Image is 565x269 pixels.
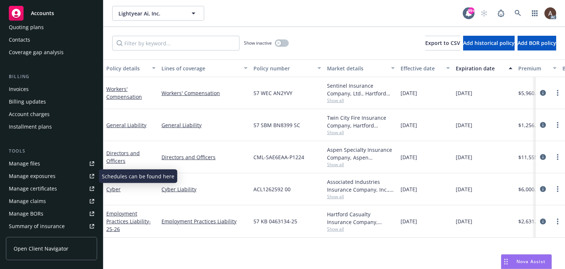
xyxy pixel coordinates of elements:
[253,64,313,72] div: Policy number
[6,195,97,207] a: Manage claims
[527,6,542,21] a: Switch app
[6,96,97,108] a: Billing updates
[9,208,43,220] div: Manage BORs
[327,193,395,200] span: Show all
[106,210,151,233] a: Employment Practices Liability
[106,122,146,129] a: General Liability
[106,186,121,193] a: Cyber
[324,59,398,77] button: Market details
[9,21,44,33] div: Quoting plans
[518,121,542,129] span: $1,256.00
[31,10,54,16] span: Accounts
[6,208,97,220] a: Manage BORs
[515,59,559,77] button: Premium
[456,217,472,225] span: [DATE]
[539,153,547,161] a: circleInformation
[327,146,395,161] div: Aspen Specialty Insurance Company, Aspen Insurance, RT Specialty Insurance Services, LLC (RSG Spe...
[161,89,248,97] a: Workers' Compensation
[106,150,140,164] a: Directors and Officers
[553,88,562,97] a: more
[112,36,239,50] input: Filter by keyword...
[6,220,97,232] a: Summary of insurance
[463,39,515,46] span: Add historical policy
[539,185,547,193] a: circleInformation
[456,121,472,129] span: [DATE]
[6,108,97,120] a: Account charges
[501,254,552,269] button: Nova Assist
[103,59,159,77] button: Policy details
[518,36,556,50] button: Add BOR policy
[425,36,460,50] button: Export to CSV
[401,153,417,161] span: [DATE]
[327,82,395,97] div: Sentinel Insurance Company, Ltd., Hartford Insurance Group
[6,121,97,133] a: Installment plans
[9,96,46,108] div: Billing updates
[9,46,64,58] div: Coverage gap analysis
[9,121,52,133] div: Installment plans
[9,34,30,46] div: Contacts
[327,97,395,104] span: Show all
[518,89,542,97] span: $5,960.00
[518,217,542,225] span: $2,631.00
[401,89,417,97] span: [DATE]
[456,64,504,72] div: Expiration date
[463,36,515,50] button: Add historical policy
[401,185,417,193] span: [DATE]
[401,64,442,72] div: Effective date
[494,6,508,21] a: Report a Bug
[327,129,395,136] span: Show all
[539,217,547,226] a: circleInformation
[161,153,248,161] a: Directors and Officers
[401,217,417,225] span: [DATE]
[9,83,29,95] div: Invoices
[106,64,148,72] div: Policy details
[501,255,511,269] div: Drag to move
[244,40,272,46] span: Show inactive
[553,185,562,193] a: more
[14,245,68,252] span: Open Client Navigator
[511,6,525,21] a: Search
[401,121,417,129] span: [DATE]
[159,59,250,77] button: Lines of coverage
[425,39,460,46] span: Export to CSV
[456,153,472,161] span: [DATE]
[6,170,97,182] span: Manage exposures
[553,120,562,129] a: more
[6,3,97,24] a: Accounts
[6,158,97,170] a: Manage files
[9,170,56,182] div: Manage exposures
[9,195,46,207] div: Manage claims
[327,64,387,72] div: Market details
[161,217,248,225] a: Employment Practices Liability
[539,88,547,97] a: circleInformation
[516,258,546,265] span: Nova Assist
[6,34,97,46] a: Contacts
[253,89,292,97] span: 57 WEC AN2YVY
[6,21,97,33] a: Quoting plans
[6,46,97,58] a: Coverage gap analysis
[9,108,50,120] div: Account charges
[9,220,65,232] div: Summary of insurance
[477,6,491,21] a: Start snowing
[161,121,248,129] a: General Liability
[6,147,97,155] div: Tools
[456,89,472,97] span: [DATE]
[161,185,248,193] a: Cyber Liability
[327,161,395,168] span: Show all
[553,217,562,226] a: more
[253,121,300,129] span: 57 SBM BN8399 SC
[112,6,204,21] button: Lightyear Ai, Inc.
[468,7,475,14] div: 99+
[327,178,395,193] div: Associated Industries Insurance Company, Inc., AmTrust Financial Services, RT Specialty Insurance...
[518,64,548,72] div: Premium
[106,85,142,100] a: Workers' Compensation
[253,217,297,225] span: 57 KB 0463134-25
[6,73,97,80] div: Billing
[453,59,515,77] button: Expiration date
[398,59,453,77] button: Effective date
[253,185,291,193] span: ACL1262592 00
[544,7,556,19] img: photo
[6,183,97,195] a: Manage certificates
[553,153,562,161] a: more
[327,114,395,129] div: Twin City Fire Insurance Company, Hartford Insurance Group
